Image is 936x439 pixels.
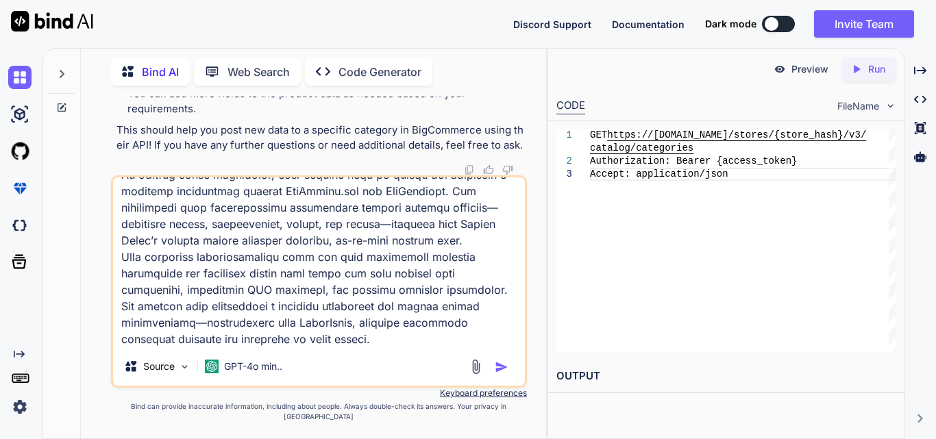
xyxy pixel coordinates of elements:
button: Documentation [612,17,685,32]
img: chat [8,66,32,89]
img: icon [495,360,508,374]
span: Dark mode [705,17,756,31]
h2: OUTPUT [548,360,904,392]
img: GPT-4o mini [205,360,219,373]
p: Code Generator [338,64,421,80]
p: Bind AI [142,64,179,80]
p: Bind can provide inaccurate information, including about people. Always double-check its answers.... [111,401,527,422]
p: Web Search [227,64,290,80]
p: Source [143,360,175,373]
img: copy [464,164,475,175]
textarea: lore ipsum dolor si amet cons Adipis Elits Doeiusm, temp incid ut Labore Etdol Magnaali, en a min... [113,177,525,347]
img: preview [774,63,786,75]
span: / [861,129,866,140]
span: Discord Support [513,18,591,30]
img: darkCloudIdeIcon [8,214,32,237]
div: 2 [556,155,572,168]
img: premium [8,177,32,200]
span: Accept: application/json [590,168,728,179]
img: like [483,164,494,175]
p: This should help you post new data to a specific category in BigCommerce using their API! If you ... [116,123,524,153]
span: Authorization: Bearer {access_token} [590,155,797,166]
img: dislike [502,164,513,175]
img: ai-studio [8,103,32,126]
span: https://[DOMAIN_NAME]/stores/{store_hash}/v3 [607,129,861,140]
p: Preview [791,62,828,76]
img: chevron down [885,100,896,112]
p: GPT-4o min.. [224,360,282,373]
span: catalog/categories [590,142,693,153]
span: GET [590,129,607,140]
span: Documentation [612,18,685,30]
span: FileName [837,99,879,113]
p: Keyboard preferences [111,388,527,399]
img: attachment [468,359,484,375]
li: You can add more fields to the product data as needed based on your requirements. [127,86,524,117]
img: Pick Models [179,361,190,373]
div: 1 [556,129,572,142]
p: Run [868,62,885,76]
div: 3 [556,168,572,181]
img: githubLight [8,140,32,163]
button: Discord Support [513,17,591,32]
button: Invite Team [814,10,914,38]
img: Bind AI [11,11,93,32]
div: CODE [556,98,585,114]
img: settings [8,395,32,418]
